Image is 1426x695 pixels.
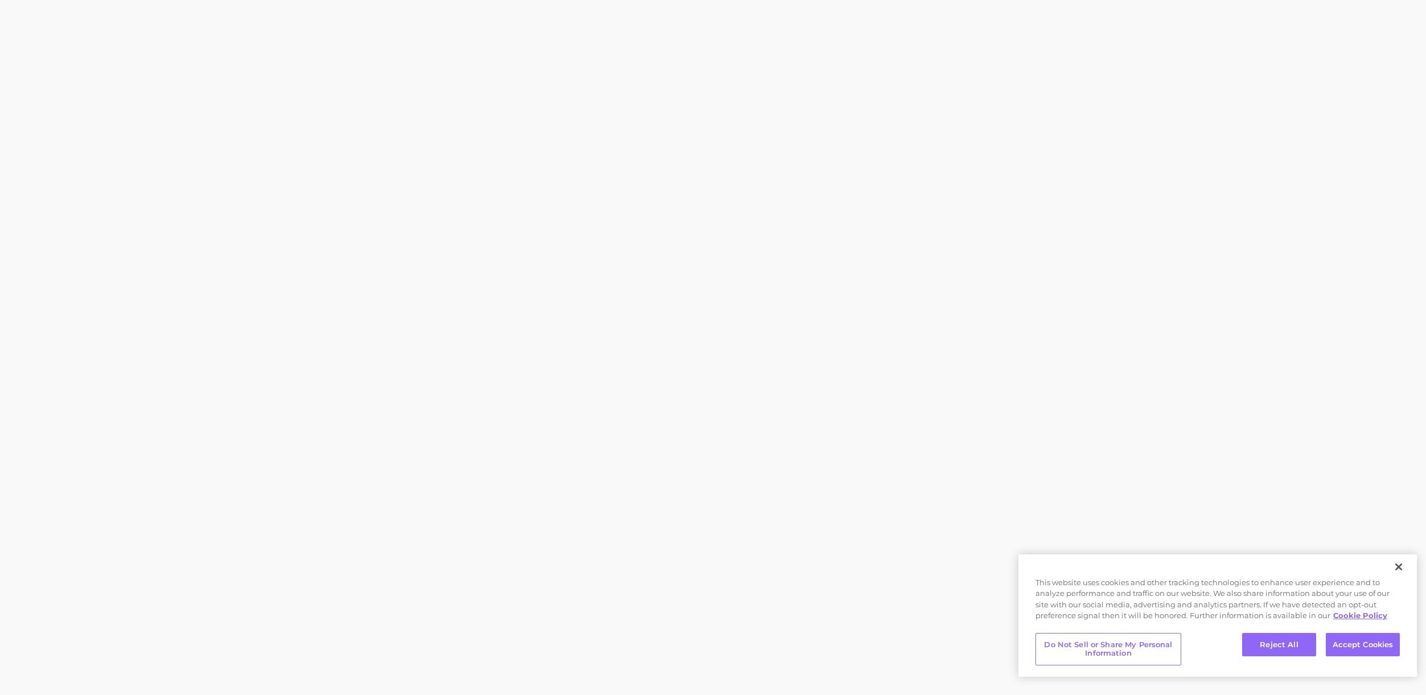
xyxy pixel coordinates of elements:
[1326,633,1400,657] button: Accept Cookies
[1386,554,1411,579] button: Close
[1018,554,1417,677] div: Cookie banner
[1018,554,1417,677] div: Privacy
[1035,633,1181,665] button: Do Not Sell or Share My Personal Information, Opens the preference center dialog
[1242,633,1316,657] button: Reject All
[1333,611,1387,620] a: More information about your privacy, opens in a new tab
[1018,577,1417,627] div: This website uses cookies and other tracking technologies to enhance user experience and to analy...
